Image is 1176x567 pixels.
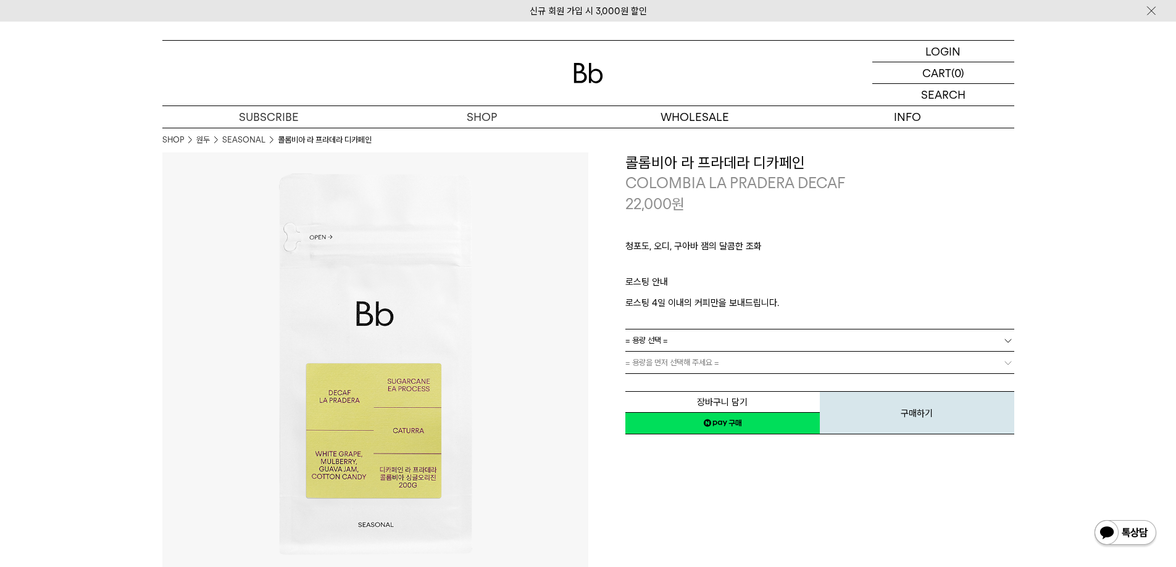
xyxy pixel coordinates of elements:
span: = 용량을 먼저 선택해 주세요 = [625,352,719,373]
p: ㅤ [625,260,1014,275]
button: 장바구니 담기 [625,391,820,413]
p: 로스팅 안내 [625,275,1014,296]
a: 새창 [625,412,820,434]
img: 카카오톡 채널 1:1 채팅 버튼 [1093,519,1157,548]
a: LOGIN [872,41,1014,62]
p: CART [922,62,951,83]
p: INFO [801,106,1014,128]
p: SEARCH [921,84,965,106]
a: SUBSCRIBE [162,106,375,128]
li: 콜롬비아 라 프라데라 디카페인 [278,134,372,146]
p: COLOMBIA LA PRADERA DECAF [625,173,1014,194]
p: 22,000 [625,194,685,215]
p: (0) [951,62,964,83]
a: SHOP [375,106,588,128]
a: SHOP [162,134,184,146]
p: WHOLESALE [588,106,801,128]
img: 로고 [573,63,603,83]
a: 신규 회원 가입 시 3,000원 할인 [530,6,647,17]
span: = 용량 선택 = [625,329,668,351]
a: SEASONAL [222,134,265,146]
h3: 콜롬비아 라 프라데라 디카페인 [625,152,1014,173]
p: 로스팅 4일 이내의 커피만을 보내드립니다. [625,296,1014,310]
button: 구매하기 [820,391,1014,434]
a: 원두 [196,134,210,146]
p: 청포도, 오디, 구아바 잼의 달콤한 조화 [625,239,1014,260]
p: LOGIN [925,41,961,62]
span: 원 [672,195,685,213]
a: CART (0) [872,62,1014,84]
